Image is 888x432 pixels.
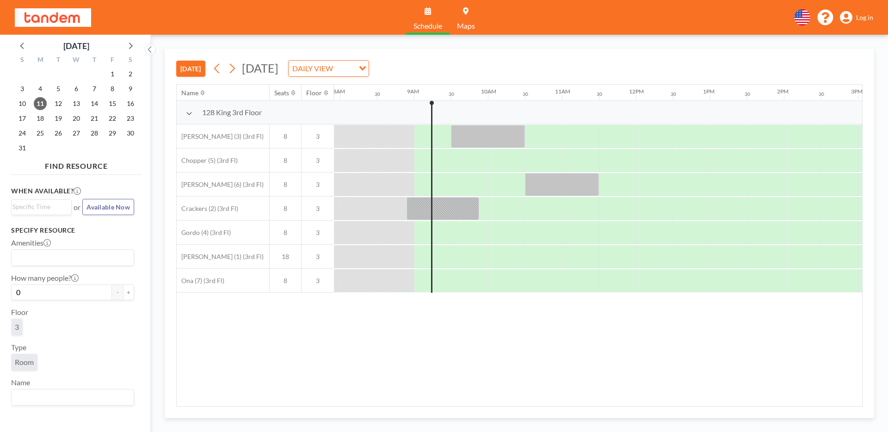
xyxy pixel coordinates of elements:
label: Floor [11,308,28,317]
span: 8 [270,204,301,213]
span: Wednesday, August 20, 2025 [70,112,83,125]
span: Monday, August 25, 2025 [34,127,47,140]
div: Name [181,89,198,97]
span: Sunday, August 24, 2025 [16,127,29,140]
div: 12PM [629,88,644,95]
span: Thursday, August 7, 2025 [88,82,101,95]
span: 3 [302,204,334,213]
img: organization-logo [15,8,91,27]
span: Maps [457,22,475,30]
span: Chopper (5) (3rd Fl) [177,156,238,165]
span: Monday, August 4, 2025 [34,82,47,95]
span: Thursday, August 28, 2025 [88,127,101,140]
span: [PERSON_NAME] (6) (3rd Fl) [177,180,264,189]
span: Schedule [413,22,442,30]
span: Crackers (2) (3rd Fl) [177,204,238,213]
button: - [112,284,123,300]
span: 8 [270,180,301,189]
input: Search for option [336,62,353,74]
span: Room [15,358,34,367]
span: 3 [302,277,334,285]
div: Floor [306,89,322,97]
span: 8 [270,132,301,141]
a: Log in [840,11,873,24]
span: Saturday, August 9, 2025 [124,82,137,95]
span: [DATE] [242,61,278,75]
span: Sunday, August 31, 2025 [16,142,29,154]
div: [DATE] [63,39,89,52]
span: Wednesday, August 13, 2025 [70,97,83,110]
div: 10AM [481,88,496,95]
div: 30 [523,91,528,97]
span: Gordo (4) (3rd Fl) [177,228,231,237]
div: W [68,55,86,67]
span: 3 [302,156,334,165]
div: 30 [597,91,602,97]
div: 3PM [851,88,863,95]
label: Name [11,378,30,387]
span: Wednesday, August 6, 2025 [70,82,83,95]
span: 3 [302,180,334,189]
div: M [31,55,49,67]
span: Friday, August 8, 2025 [106,82,119,95]
span: Tuesday, August 19, 2025 [52,112,65,125]
div: Search for option [12,250,134,265]
span: or [74,203,80,212]
span: Ona (7) (3rd Fl) [177,277,224,285]
h4: FIND RESOURCE [11,158,142,171]
span: Friday, August 29, 2025 [106,127,119,140]
span: [PERSON_NAME] (3) (3rd Fl) [177,132,264,141]
span: DAILY VIEW [290,62,335,74]
button: Available Now [82,199,134,215]
div: Search for option [12,200,71,214]
div: 9AM [407,88,419,95]
div: 30 [671,91,676,97]
div: T [85,55,103,67]
h3: Specify resource [11,226,134,235]
span: Thursday, August 14, 2025 [88,97,101,110]
div: S [121,55,139,67]
div: 30 [819,91,824,97]
div: T [49,55,68,67]
label: Type [11,343,26,352]
span: Sunday, August 17, 2025 [16,112,29,125]
span: Thursday, August 21, 2025 [88,112,101,125]
span: 3 [302,228,334,237]
label: Amenities [11,238,51,247]
div: Seats [274,89,289,97]
div: 30 [375,91,380,97]
div: 1PM [703,88,715,95]
div: 30 [745,91,750,97]
div: 11AM [555,88,570,95]
div: F [103,55,121,67]
span: Tuesday, August 26, 2025 [52,127,65,140]
span: Log in [856,13,873,22]
button: + [123,284,134,300]
span: Saturday, August 16, 2025 [124,97,137,110]
span: Tuesday, August 5, 2025 [52,82,65,95]
input: Search for option [12,391,129,403]
input: Search for option [12,202,66,212]
div: 30 [449,91,454,97]
span: Tuesday, August 12, 2025 [52,97,65,110]
span: 128 King 3rd Floor [202,108,262,117]
input: Search for option [12,252,129,264]
span: 3 [15,322,19,332]
span: 18 [270,253,301,261]
span: Saturday, August 23, 2025 [124,112,137,125]
span: 8 [270,277,301,285]
div: 8AM [333,88,345,95]
span: Wednesday, August 27, 2025 [70,127,83,140]
span: Monday, August 11, 2025 [34,97,47,110]
span: Sunday, August 10, 2025 [16,97,29,110]
span: Sunday, August 3, 2025 [16,82,29,95]
div: 2PM [777,88,789,95]
span: Saturday, August 30, 2025 [124,127,137,140]
button: [DATE] [176,61,205,77]
span: [PERSON_NAME] (1) (3rd Fl) [177,253,264,261]
span: Friday, August 1, 2025 [106,68,119,80]
div: S [13,55,31,67]
span: Friday, August 15, 2025 [106,97,119,110]
span: Saturday, August 2, 2025 [124,68,137,80]
span: Monday, August 18, 2025 [34,112,47,125]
